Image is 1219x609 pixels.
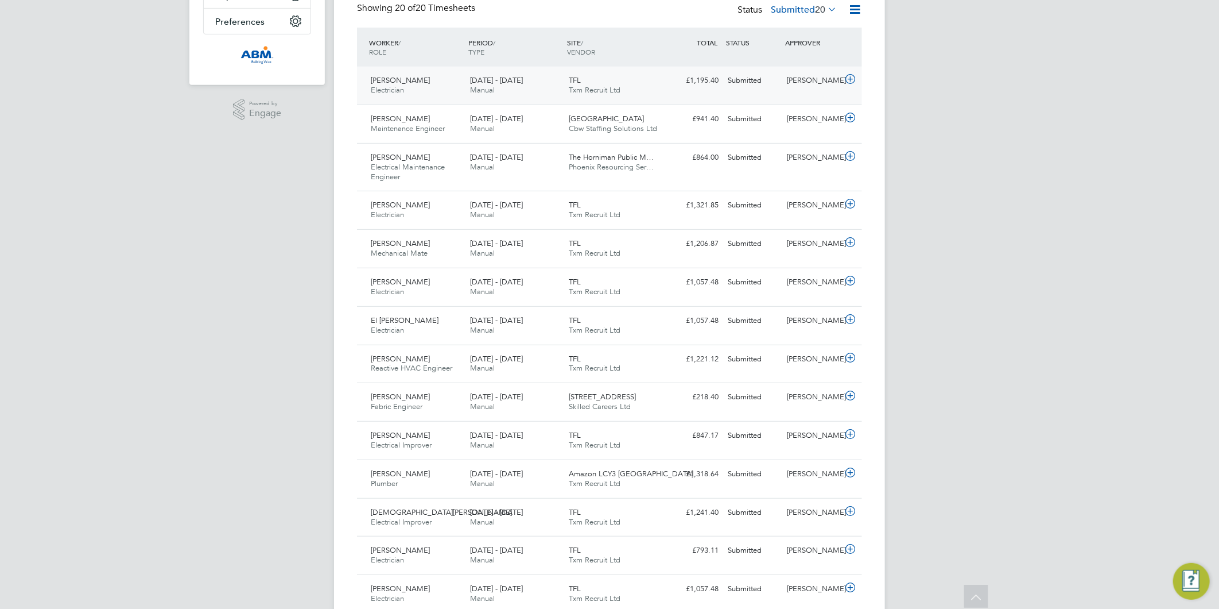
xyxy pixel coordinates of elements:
[663,110,723,129] div: £941.40
[470,287,495,296] span: Manual
[470,392,523,402] span: [DATE] - [DATE]
[783,311,843,330] div: [PERSON_NAME]
[371,210,404,219] span: Electrician
[723,503,783,522] div: Submitted
[723,110,783,129] div: Submitted
[569,440,621,450] span: Txm Recruit Ltd
[723,388,783,407] div: Submitted
[371,162,445,182] span: Electrical Maintenance Engineer
[470,277,523,287] span: [DATE] - [DATE]
[470,315,523,325] span: [DATE] - [DATE]
[569,277,581,287] span: TFL
[663,350,723,369] div: £1,221.12
[569,325,621,335] span: Txm Recruit Ltd
[569,402,631,411] span: Skilled Careers Ltd
[783,234,843,253] div: [PERSON_NAME]
[470,200,523,210] span: [DATE] - [DATE]
[470,325,495,335] span: Manual
[371,354,430,364] span: [PERSON_NAME]
[783,273,843,292] div: [PERSON_NAME]
[723,311,783,330] div: Submitted
[569,200,581,210] span: TFL
[568,47,596,56] span: VENDOR
[663,541,723,560] div: £793.11
[371,75,430,85] span: [PERSON_NAME]
[493,38,495,47] span: /
[470,507,523,517] span: [DATE] - [DATE]
[371,402,422,411] span: Fabric Engineer
[470,85,495,95] span: Manual
[569,545,581,555] span: TFL
[783,541,843,560] div: [PERSON_NAME]
[783,71,843,90] div: [PERSON_NAME]
[569,469,694,479] span: Amazon LCY3 [GEOGRAPHIC_DATA]
[371,85,404,95] span: Electrician
[569,392,636,402] span: [STREET_ADDRESS]
[470,248,495,258] span: Manual
[723,148,783,167] div: Submitted
[470,469,523,479] span: [DATE] - [DATE]
[470,210,495,219] span: Manual
[371,479,398,488] span: Plumber
[723,426,783,445] div: Submitted
[569,430,581,440] span: TFL
[569,363,621,373] span: Txm Recruit Ltd
[371,392,430,402] span: [PERSON_NAME]
[723,234,783,253] div: Submitted
[783,148,843,167] div: [PERSON_NAME]
[371,277,430,287] span: [PERSON_NAME]
[470,354,523,364] span: [DATE] - [DATE]
[663,148,723,167] div: £864.00
[470,238,523,248] span: [DATE] - [DATE]
[569,248,621,258] span: Txm Recruit Ltd
[357,2,477,14] div: Showing
[783,580,843,599] div: [PERSON_NAME]
[723,71,783,90] div: Submitted
[470,114,523,124] span: [DATE] - [DATE]
[470,162,495,172] span: Manual
[815,4,825,16] span: 20
[470,124,495,133] span: Manual
[569,238,581,248] span: TFL
[371,430,430,440] span: [PERSON_NAME]
[569,354,581,364] span: TFL
[470,555,495,565] span: Manual
[371,584,430,593] span: [PERSON_NAME]
[569,152,654,162] span: The Horniman Public M…
[569,517,621,527] span: Txm Recruit Ltd
[470,584,523,593] span: [DATE] - [DATE]
[663,580,723,599] div: £1,057.48
[723,580,783,599] div: Submitted
[783,465,843,484] div: [PERSON_NAME]
[470,517,495,527] span: Manual
[249,109,281,118] span: Engage
[723,350,783,369] div: Submitted
[371,248,428,258] span: Mechanical Mate
[569,593,621,603] span: Txm Recruit Ltd
[233,99,282,121] a: Powered byEngage
[783,503,843,522] div: [PERSON_NAME]
[215,16,265,27] span: Preferences
[663,234,723,253] div: £1,206.87
[371,507,512,517] span: [DEMOGRAPHIC_DATA][PERSON_NAME]
[371,287,404,296] span: Electrician
[371,440,432,450] span: Electrical Improver
[783,350,843,369] div: [PERSON_NAME]
[771,4,837,16] label: Submitted
[663,196,723,215] div: £1,321.85
[249,99,281,109] span: Powered by
[395,2,475,14] span: 20 Timesheets
[371,238,430,248] span: [PERSON_NAME]
[465,32,565,62] div: PERIOD
[565,32,664,62] div: SITE
[569,287,621,296] span: Txm Recruit Ltd
[470,479,495,488] span: Manual
[470,363,495,373] span: Manual
[569,162,654,172] span: Phoenix Resourcing Ser…
[783,110,843,129] div: [PERSON_NAME]
[470,402,495,411] span: Manual
[569,85,621,95] span: Txm Recruit Ltd
[581,38,584,47] span: /
[371,315,438,325] span: El [PERSON_NAME]
[569,210,621,219] span: Txm Recruit Ltd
